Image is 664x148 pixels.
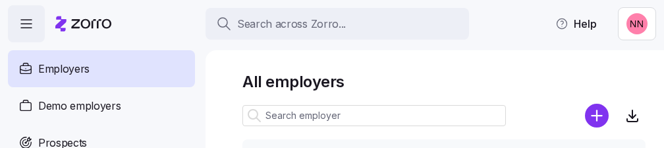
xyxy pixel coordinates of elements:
input: Search employer [242,105,506,126]
svg: add icon [585,104,609,128]
button: Search across Zorro... [206,8,469,40]
button: Help [545,11,607,37]
span: Help [555,16,597,32]
span: Demo employers [38,98,121,114]
img: 37cb906d10cb440dd1cb011682786431 [626,13,648,34]
a: Employers [8,50,195,87]
h1: All employers [242,71,646,92]
a: Demo employers [8,87,195,124]
span: Employers [38,61,90,77]
span: Search across Zorro... [237,16,346,32]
